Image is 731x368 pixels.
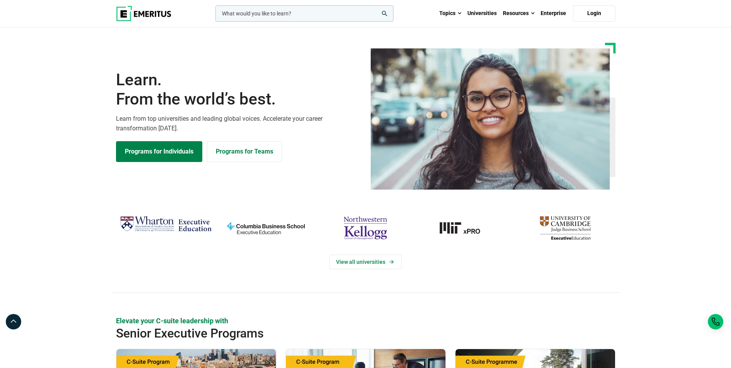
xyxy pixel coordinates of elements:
[116,89,361,109] span: From the world’s best.
[116,141,202,162] a: Explore Programs
[220,213,312,243] img: columbia-business-school
[419,213,511,243] img: MIT xPRO
[215,5,393,22] input: woocommerce-product-search-field-0
[419,213,511,243] a: MIT-xPRO
[116,316,615,326] p: Elevate your C-suite leadership with
[116,326,565,341] h2: Senior Executive Programs
[207,141,282,162] a: Explore for Business
[319,213,412,243] img: northwestern-kellogg
[371,48,610,190] img: Learn from the world's best
[116,114,361,133] p: Learn from top universities and leading global voices. Accelerate your career transformation [DATE].
[519,213,611,243] img: cambridge-judge-business-school
[116,70,361,109] h1: Learn.
[573,5,615,22] a: Login
[329,255,402,269] a: View Universities
[120,213,212,236] img: Wharton Executive Education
